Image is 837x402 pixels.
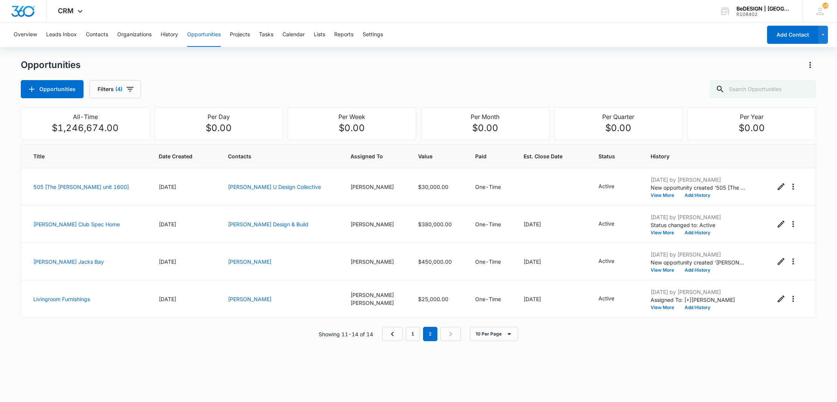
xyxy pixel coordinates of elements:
span: [DATE] [159,258,176,265]
span: [DATE] [524,221,541,227]
p: Showing 11-14 of 14 [319,330,373,338]
button: Actions [787,293,799,305]
div: notifications count [822,3,828,9]
a: Livingroom Furnishings [33,296,90,302]
p: New opportunity created '[PERSON_NAME] Jacks Bay '. [651,258,745,266]
span: $25,000.00 [418,296,448,302]
div: [PERSON_NAME] [350,183,400,191]
span: $450,000.00 [418,258,452,265]
span: Assigned To [350,152,400,160]
button: Actions [787,181,799,193]
a: [PERSON_NAME] Jacks Bay [33,258,104,265]
p: $0.00 [292,121,411,135]
span: [DATE] [159,184,176,190]
td: One-Time [466,168,515,206]
div: [PERSON_NAME] [350,258,400,266]
div: [PERSON_NAME] [350,220,400,228]
button: History [161,23,178,47]
button: View More [651,268,679,272]
button: Contacts [86,23,108,47]
span: $30,000.00 [418,184,448,190]
div: - - Select to Edit Field [598,182,628,191]
button: Add History [679,230,716,235]
a: [PERSON_NAME] Design & Build [228,221,308,227]
a: Page 1 [406,327,420,341]
p: Active [598,257,614,265]
p: [DATE] by [PERSON_NAME] [651,250,745,258]
button: Actions [787,218,799,230]
button: View More [651,230,679,235]
span: Contacts [228,152,332,160]
span: Status [598,152,633,160]
span: $380,000.00 [418,221,452,227]
button: Opportunities [21,80,84,98]
button: Edit Opportunity [775,181,787,193]
p: $0.00 [159,121,278,135]
button: Add History [679,193,716,198]
a: [PERSON_NAME] Club Spec Home [33,221,120,227]
td: One-Time [466,243,515,280]
p: Active [598,182,614,190]
a: 505 [The [PERSON_NAME] unit 1600] [33,184,129,190]
div: account id [736,12,792,17]
p: $0.00 [559,121,678,135]
button: 10 Per Page [470,327,518,341]
button: View More [651,193,679,198]
p: Active [598,294,614,302]
h1: Opportunities [21,59,81,71]
button: Edit Opportunity [775,218,787,230]
button: Edit Opportunity [775,293,787,305]
span: Paid [475,152,494,160]
a: [PERSON_NAME] [228,258,271,265]
button: Actions [787,255,799,267]
button: Settings [363,23,383,47]
span: Value [418,152,446,160]
span: 15 [822,3,828,9]
em: 2 [423,327,437,341]
p: All-Time [26,112,145,121]
button: Actions [804,59,816,71]
button: Opportunities [187,23,221,47]
div: [PERSON_NAME] [350,291,400,299]
p: New opportunity created '505 [The [PERSON_NAME] unit 1600]'. [651,184,745,192]
input: Search Opportunities [710,80,816,98]
p: Per Day [159,112,278,121]
button: Add History [679,268,716,272]
span: (4) [115,87,122,92]
p: Assigned To: [+][PERSON_NAME] [651,296,745,304]
p: Per Year [692,112,811,121]
button: Reports [334,23,353,47]
button: Add Contact [767,26,818,44]
button: View More [651,305,679,310]
span: Date Created [159,152,199,160]
p: Active [598,220,614,227]
span: [DATE] [524,296,541,302]
a: [PERSON_NAME] U Design Collective [228,184,321,190]
span: Est. Close Date [524,152,569,160]
button: Organizations [117,23,152,47]
div: - - Select to Edit Field [598,257,628,266]
div: account name [736,6,792,12]
nav: Pagination [382,327,461,341]
span: [DATE] [524,258,541,265]
button: Leads Inbox [46,23,77,47]
span: History [651,152,756,160]
span: Title [33,152,130,160]
button: Calendar [282,23,305,47]
div: - - Select to Edit Field [598,220,628,229]
p: [DATE] by [PERSON_NAME] [651,176,745,184]
p: [DATE] by [PERSON_NAME] [651,213,745,221]
a: Previous Page [382,327,403,341]
p: Status changed to: Active [651,221,745,229]
button: Tasks [259,23,273,47]
span: [DATE] [159,221,176,227]
div: - - Select to Edit Field [598,294,628,303]
button: Overview [14,23,37,47]
div: [PERSON_NAME] [350,299,400,307]
span: [DATE] [159,296,176,302]
button: Add History [679,305,716,310]
button: Lists [314,23,325,47]
p: $1,246,674.00 [26,121,145,135]
p: Per Month [426,112,545,121]
span: CRM [58,7,74,15]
